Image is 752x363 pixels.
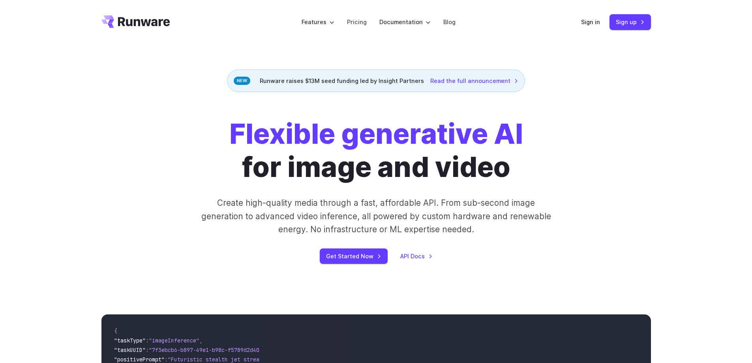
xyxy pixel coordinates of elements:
[165,356,168,363] span: :
[581,17,600,26] a: Sign in
[347,17,367,26] a: Pricing
[229,117,523,150] strong: Flexible generative AI
[114,356,165,363] span: "positivePrompt"
[227,70,525,92] div: Runware raises $13M seed funding led by Insight Partners
[149,346,269,354] span: "7f3ebcb6-b897-49e1-b98c-f5789d2d40d7"
[302,17,334,26] label: Features
[101,15,170,28] a: Go to /
[200,196,552,236] p: Create high-quality media through a fast, affordable API. From sub-second image generation to adv...
[114,337,146,344] span: "taskType"
[443,17,456,26] a: Blog
[400,252,433,261] a: API Docs
[149,337,199,344] span: "imageInference"
[146,346,149,354] span: :
[229,117,523,184] h1: for image and video
[320,248,388,264] a: Get Started Now
[199,337,203,344] span: ,
[114,346,146,354] span: "taskUUID"
[168,356,455,363] span: "Futuristic stealth jet streaking through a neon-lit cityscape with glowing purple exhaust"
[114,327,117,335] span: {
[379,17,431,26] label: Documentation
[430,76,518,85] a: Read the full announcement
[146,337,149,344] span: :
[609,14,651,30] a: Sign up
